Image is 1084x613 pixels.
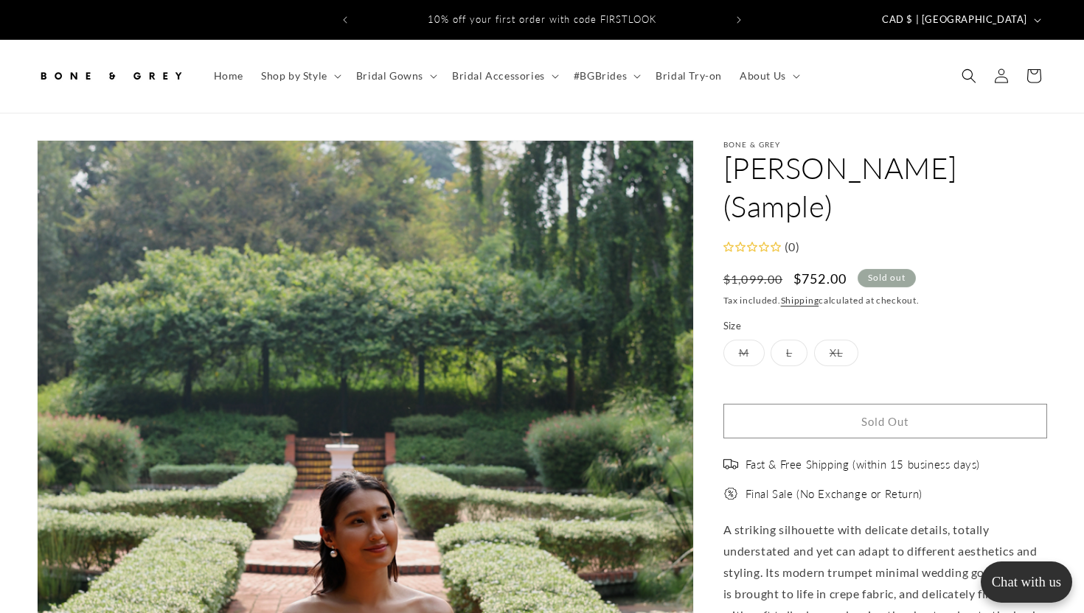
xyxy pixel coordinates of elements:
label: M [723,340,765,366]
span: Fast & Free Shipping (within 15 business days) [746,458,981,472]
span: Bridal Gowns [356,69,423,83]
span: CAD $ | [GEOGRAPHIC_DATA] [882,13,1027,27]
span: $752.00 [793,269,847,289]
summary: Bridal Accessories [443,60,565,91]
h1: [PERSON_NAME] (Sample) [723,149,1048,225]
span: Home [214,69,243,83]
span: Shop by Style [261,69,327,83]
span: Bridal Accessories [452,69,545,83]
div: Tax included. calculated at checkout. [723,293,1048,308]
label: L [771,340,807,366]
button: Previous announcement [329,6,361,34]
span: Sold out [858,269,916,287]
summary: Search [953,60,985,92]
summary: Bridal Gowns [347,60,443,91]
span: Bridal Try-on [656,69,722,83]
s: $1,099.00 [723,270,783,288]
div: (0) [781,237,800,258]
img: Bone and Grey Bridal [37,60,184,92]
a: Home [205,60,252,91]
p: Bone & Grey [723,140,1048,149]
a: Shipping [781,295,819,306]
button: Open chatbox [981,561,1072,603]
label: XL [814,340,858,366]
summary: Shop by Style [252,60,347,91]
legend: Size [723,319,743,334]
button: Next announcement [723,6,755,34]
a: Bridal Try-on [647,60,731,91]
p: Chat with us [981,574,1072,590]
button: Sold Out [723,404,1048,438]
button: CAD $ | [GEOGRAPHIC_DATA] [873,6,1047,34]
span: Final Sale (No Exchange or Return) [746,487,923,502]
span: 10% off your first order with code FIRSTLOOK [428,13,656,25]
summary: About Us [731,60,806,91]
img: offer.png [723,486,738,501]
span: About Us [740,69,786,83]
span: #BGBrides [574,69,627,83]
a: Bone and Grey Bridal [32,55,190,98]
summary: #BGBrides [565,60,647,91]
